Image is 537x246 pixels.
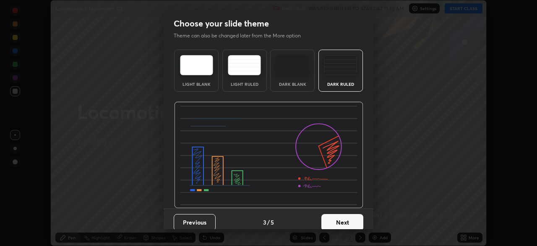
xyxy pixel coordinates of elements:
[174,214,216,231] button: Previous
[174,102,363,209] img: darkRuledThemeBanner.864f114c.svg
[324,55,357,75] img: darkRuledTheme.de295e13.svg
[276,82,309,86] div: Dark Blank
[228,82,261,86] div: Light Ruled
[324,82,357,86] div: Dark Ruled
[180,82,213,86] div: Light Blank
[174,32,310,40] p: Theme can also be changed later from the More option
[271,218,274,227] h4: 5
[276,55,309,75] img: darkTheme.f0cc69e5.svg
[228,55,261,75] img: lightRuledTheme.5fabf969.svg
[180,55,213,75] img: lightTheme.e5ed3b09.svg
[321,214,363,231] button: Next
[263,218,266,227] h4: 3
[174,18,269,29] h2: Choose your slide theme
[267,218,270,227] h4: /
